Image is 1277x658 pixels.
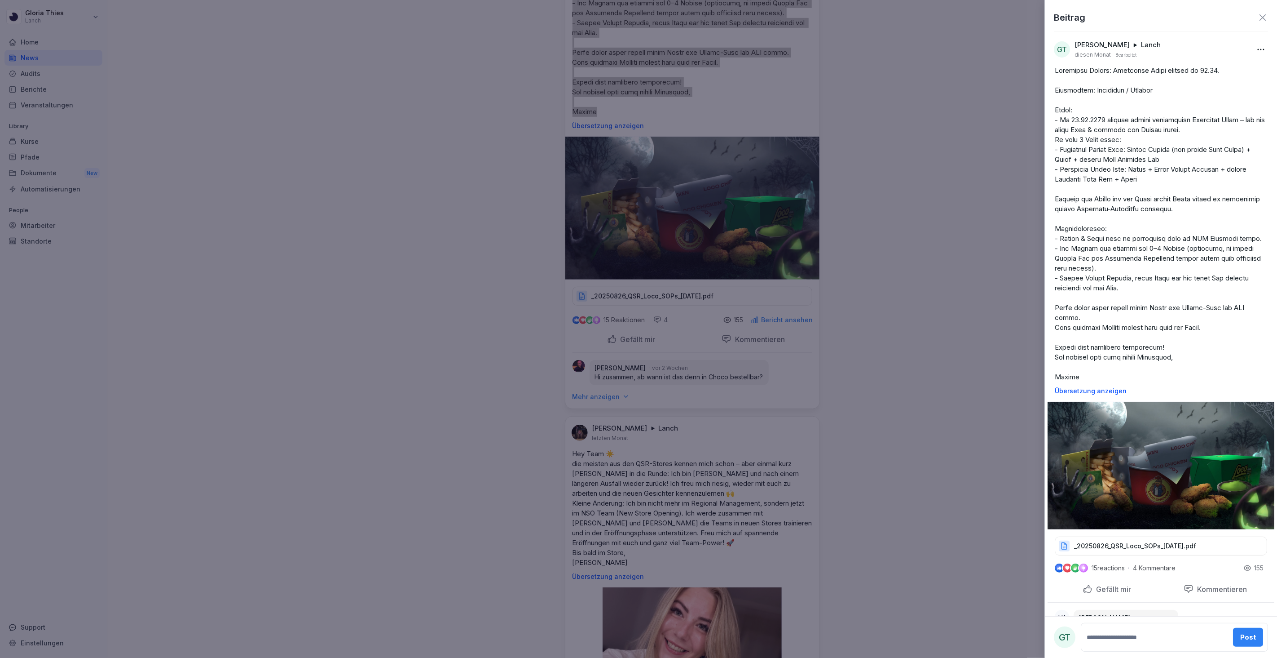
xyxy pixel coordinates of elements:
p: diesen Monat [1074,51,1111,58]
div: GT [1054,627,1075,648]
a: _20250826_QSR_Loco_SOPs_[DATE].pdf [1055,544,1267,553]
p: Loremipsu Dolors: Ametconse Adipi elitsed do 92.34. Eiusmodtem: Incididun / Utlabor Etdol: - Ma 2... [1055,66,1267,382]
p: _20250826_QSR_Loco_SOPs_[DATE].pdf [1074,542,1196,551]
div: Post [1240,632,1256,642]
p: Kommentieren [1193,585,1247,594]
p: Lanch [1141,40,1161,49]
div: GT [1054,41,1070,58]
p: Übersetzung anzeigen [1055,387,1267,395]
p: 15 reactions [1092,565,1125,572]
p: diesen Monat [1136,614,1173,622]
button: Post [1233,628,1263,647]
p: [PERSON_NAME] [1074,40,1130,49]
img: jpm6tub5wk3cb4szwpzz8vjo.png [1048,402,1274,529]
p: Beitrag [1054,11,1085,24]
div: LK [1055,610,1069,624]
p: 155 [1254,564,1264,573]
p: 4 Kommentare [1133,565,1182,572]
p: Gefällt mir [1092,585,1131,594]
p: [PERSON_NAME] [1079,614,1130,622]
p: Bearbeitet [1115,51,1136,58]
